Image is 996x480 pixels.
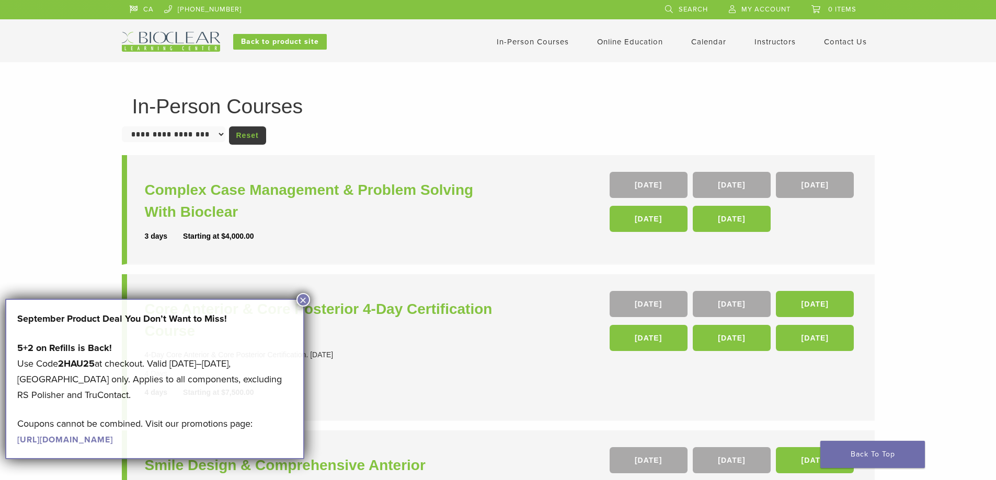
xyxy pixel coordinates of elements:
a: [DATE] [610,172,688,198]
a: [DATE] [776,325,854,351]
a: [DATE] [610,206,688,232]
strong: 2HAU25 [58,358,95,369]
a: [DATE] [693,206,771,232]
a: [DATE] [776,447,854,473]
a: [DATE] [776,172,854,198]
span: My Account [741,5,791,14]
a: [DATE] [610,325,688,351]
a: Reset [229,126,266,145]
a: Calendar [691,37,726,46]
div: 3 days [145,231,184,242]
strong: 5+2 on Refills is Back! [17,342,112,354]
a: Complex Case Management & Problem Solving With Bioclear [145,179,501,223]
a: [DATE] [693,325,771,351]
div: Starting at $4,000.00 [183,231,254,242]
h1: In-Person Courses [132,96,864,116]
div: , , , , , [610,291,857,356]
img: Bioclear [122,32,220,52]
p: Use Code at checkout. Valid [DATE]–[DATE], [GEOGRAPHIC_DATA] only. Applies to all components, exc... [17,340,292,403]
a: [DATE] [610,291,688,317]
a: Back to product site [233,34,327,50]
a: [DATE] [693,291,771,317]
div: 4-Day Core Anterior & Core Posterior Certification. [DATE] [145,349,501,360]
a: Core Anterior & Core Posterior 4-Day Certification Course [145,298,501,342]
div: , , , , [610,172,857,237]
a: [DATE] [776,291,854,317]
button: Close [296,293,310,307]
a: Online Education [597,37,663,46]
a: Instructors [754,37,796,46]
a: [DATE] [693,172,771,198]
a: Back To Top [820,441,925,468]
a: Contact Us [824,37,867,46]
span: 0 items [828,5,856,14]
a: [URL][DOMAIN_NAME] [17,435,113,445]
p: Coupons cannot be combined. Visit our promotions page: [17,416,292,447]
span: Search [679,5,708,14]
strong: September Product Deal You Don’t Want to Miss! [17,313,227,324]
a: In-Person Courses [497,37,569,46]
a: [DATE] [610,447,688,473]
a: [DATE] [693,447,771,473]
